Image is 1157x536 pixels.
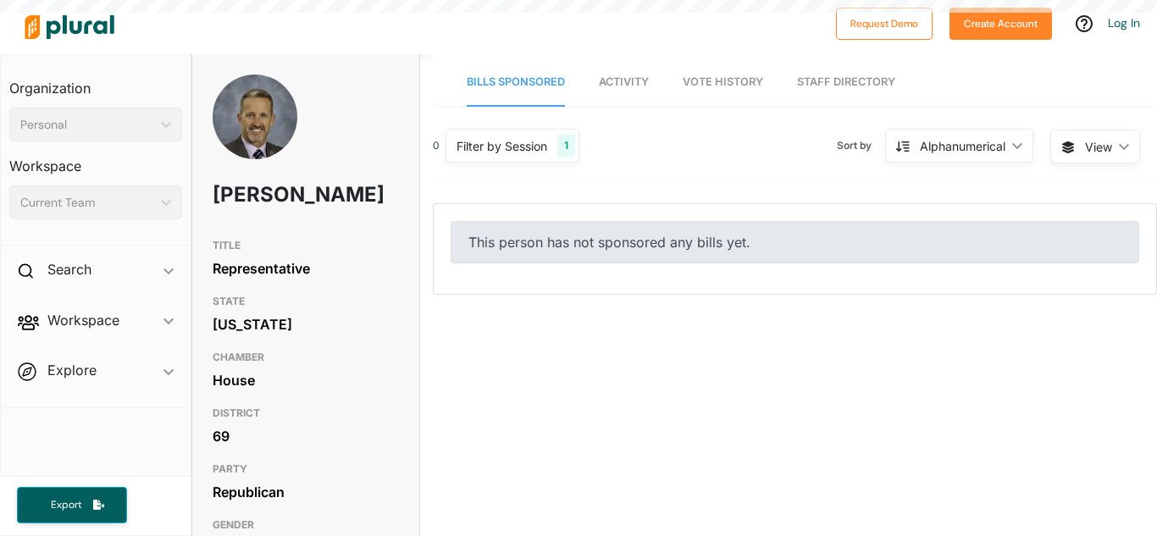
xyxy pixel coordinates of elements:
h3: Organization [9,64,182,101]
div: [US_STATE] [213,312,399,337]
a: Create Account [949,14,1052,31]
img: Headshot of Chris Wooten [213,75,297,202]
div: House [213,367,399,393]
span: Export [39,498,93,512]
a: Vote History [683,58,763,107]
span: Vote History [683,75,763,88]
h3: TITLE [213,235,399,256]
div: This person has not sponsored any bills yet. [451,221,1139,263]
button: Export [17,487,127,523]
a: Staff Directory [797,58,895,107]
h3: STATE [213,291,399,312]
button: Request Demo [836,8,933,40]
a: Activity [599,58,649,107]
span: Activity [599,75,649,88]
h1: [PERSON_NAME] [213,169,324,220]
span: Sort by [837,138,885,153]
div: Filter by Session [457,137,547,155]
div: Republican [213,479,399,505]
h3: GENDER [213,515,399,535]
h3: PARTY [213,459,399,479]
span: View [1085,138,1112,156]
h3: Workspace [9,141,182,179]
h3: CHAMBER [213,347,399,367]
h3: DISTRICT [213,403,399,423]
div: 1 [557,135,575,157]
div: Alphanumerical [920,137,1005,155]
a: Log In [1108,15,1140,30]
div: Representative [213,256,399,281]
span: Bills Sponsored [467,75,565,88]
div: Current Team [20,194,154,212]
a: Bills Sponsored [467,58,565,107]
div: 69 [213,423,399,449]
a: Request Demo [836,14,933,31]
div: Personal [20,116,154,134]
button: Create Account [949,8,1052,40]
div: 0 [433,138,440,153]
h2: Search [47,260,91,279]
